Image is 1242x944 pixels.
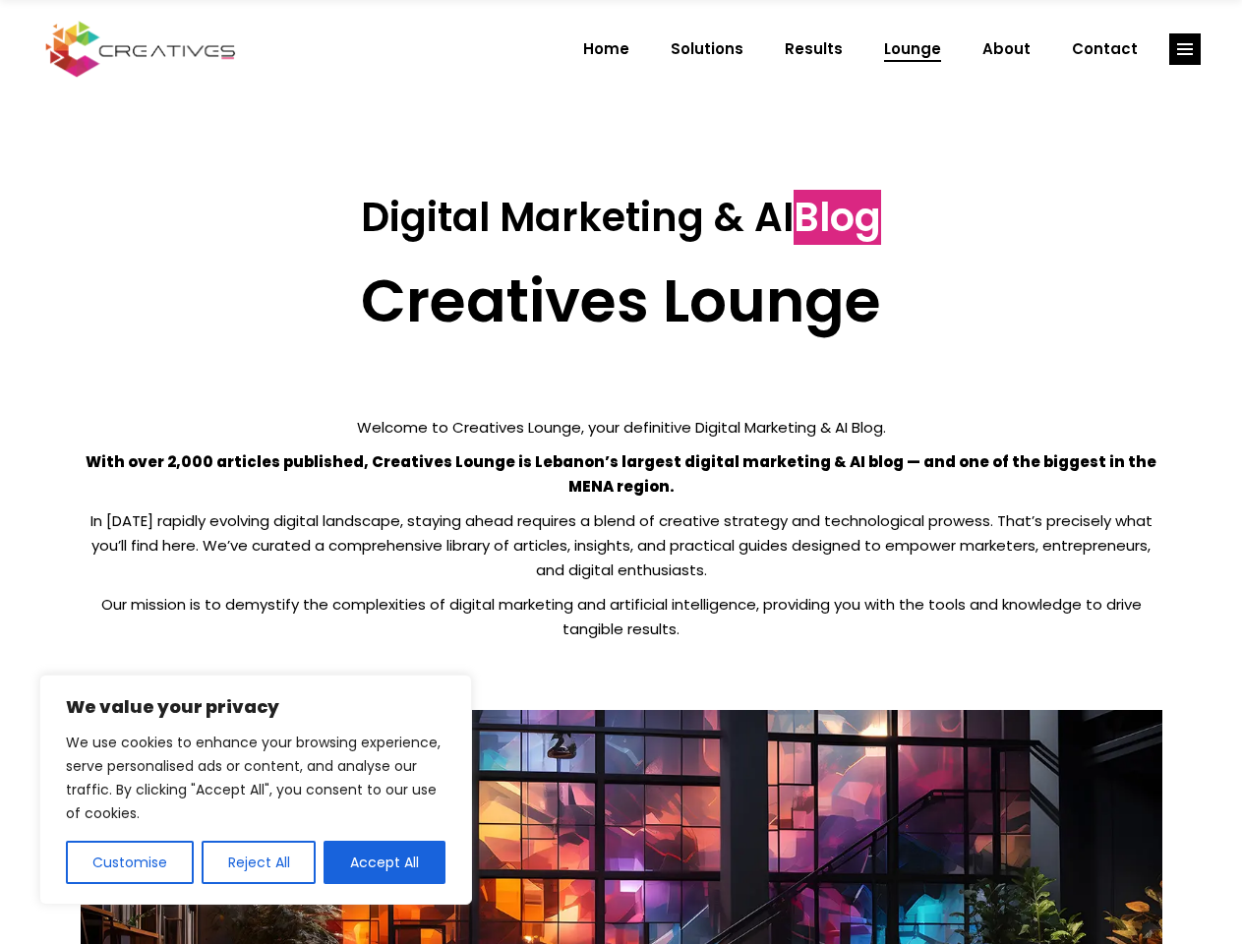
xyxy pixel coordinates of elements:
[66,841,194,884] button: Customise
[562,24,650,75] a: Home
[583,24,629,75] span: Home
[66,731,445,825] p: We use cookies to enhance your browsing experience, serve personalised ads or content, and analys...
[66,695,445,719] p: We value your privacy
[81,592,1162,641] p: Our mission is to demystify the complexities of digital marketing and artificial intelligence, pr...
[86,451,1156,497] strong: With over 2,000 articles published, Creatives Lounge is Lebanon’s largest digital marketing & AI ...
[785,24,843,75] span: Results
[650,24,764,75] a: Solutions
[1051,24,1158,75] a: Contact
[81,265,1162,336] h2: Creatives Lounge
[1169,33,1201,65] a: link
[863,24,962,75] a: Lounge
[794,190,881,245] span: Blog
[1072,24,1138,75] span: Contact
[324,841,445,884] button: Accept All
[962,24,1051,75] a: About
[671,24,743,75] span: Solutions
[39,675,472,905] div: We value your privacy
[41,19,240,80] img: Creatives
[81,415,1162,440] p: Welcome to Creatives Lounge, your definitive Digital Marketing & AI Blog.
[202,841,317,884] button: Reject All
[81,508,1162,582] p: In [DATE] rapidly evolving digital landscape, staying ahead requires a blend of creative strategy...
[884,24,941,75] span: Lounge
[81,194,1162,241] h3: Digital Marketing & AI
[764,24,863,75] a: Results
[982,24,1031,75] span: About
